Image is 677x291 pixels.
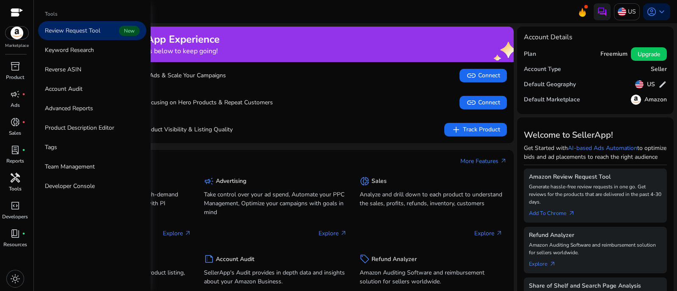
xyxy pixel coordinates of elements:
p: Take control over your ad spend, Automate your PPC Management, Optimize your campaigns with goals... [204,190,347,217]
h5: Amazon Review Request Tool [529,174,662,181]
span: link [466,71,476,81]
p: SellerApp's Audit provides in depth data and insights about your Amazon Business. [204,268,347,286]
span: arrow_outward [184,230,191,237]
span: arrow_outward [500,158,507,164]
p: Team Management [45,162,95,171]
h5: Default Marketplace [524,96,580,103]
span: link [466,98,476,108]
span: add [451,125,461,135]
p: Reverse ASIN [45,65,81,74]
p: Marketplace [5,43,29,49]
h3: Welcome to SellerApp! [524,130,667,140]
span: donut_small [10,117,20,127]
button: linkConnect [460,69,507,82]
span: edit [658,80,667,89]
p: Explore [163,229,191,238]
h4: Account Details [524,33,572,41]
p: Product Description Editor [45,123,114,132]
p: Sales [9,129,21,137]
h5: Share of Shelf and Search Page Analysis [529,283,662,290]
a: More Featuresarrow_outward [460,157,507,166]
span: arrow_outward [568,210,575,217]
span: arrow_outward [549,261,556,267]
p: Ads [11,101,20,109]
span: lab_profile [10,145,20,155]
span: light_mode [10,274,20,284]
p: Tags [45,143,57,152]
a: Explorearrow_outward [529,256,563,268]
p: Review Request Tool [45,26,100,35]
img: amazon.svg [6,27,28,39]
span: campaign [204,176,214,186]
p: Analyze and drill down to each product to understand the sales, profits, refunds, inventory, cust... [360,190,503,208]
span: sell [360,254,370,264]
h5: Account Audit [216,256,254,263]
span: arrow_outward [340,230,347,237]
span: summarize [204,254,214,264]
span: inventory_2 [10,61,20,71]
h5: Amazon [644,96,667,103]
span: fiber_manual_record [22,148,25,152]
h5: Seller [651,66,667,73]
span: fiber_manual_record [22,92,25,96]
h5: Account Type [524,66,561,73]
span: donut_small [360,176,370,186]
p: Keyword Research [45,46,94,54]
a: Add To Chrome [529,206,582,218]
h5: Sales [372,178,387,185]
span: Upgrade [638,50,660,59]
p: Reports [6,157,24,165]
button: linkConnect [460,96,507,109]
span: keyboard_arrow_down [657,7,667,17]
span: account_circle [647,7,657,17]
span: Connect [466,71,500,81]
h5: Freemium [600,51,627,58]
p: Explore [474,229,503,238]
p: Developer Console [45,182,95,190]
p: Tools [9,185,22,193]
span: code_blocks [10,201,20,211]
p: Product [6,73,24,81]
h5: Refund Analyzer [372,256,417,263]
img: amazon.svg [631,95,641,105]
h5: Plan [524,51,536,58]
button: addTrack Product [444,123,507,136]
p: Amazon Auditing Software and reimbursement solution for sellers worldwide. [360,268,503,286]
span: handyman [10,173,20,183]
p: US [628,4,636,19]
span: arrow_outward [496,230,503,237]
span: New [119,26,140,36]
button: Upgrade [631,47,667,61]
p: Developers [2,213,28,220]
h5: US [647,81,655,88]
img: us.svg [618,8,626,16]
p: Tools [45,10,58,18]
p: Account Audit [45,84,83,93]
span: book_4 [10,228,20,239]
span: campaign [10,89,20,99]
p: Generate hassle-free review requests in one go. Get reviews for the products that are delivered i... [529,183,662,206]
span: fiber_manual_record [22,120,25,124]
p: Boost Sales by Focusing on Hero Products & Repeat Customers [59,98,273,107]
p: Resources [3,241,27,248]
p: Advanced Reports [45,104,93,113]
span: Connect [466,98,500,108]
span: Track Product [451,125,500,135]
span: fiber_manual_record [22,232,25,235]
h5: Advertising [216,178,246,185]
a: AI-based Ads Automation [568,144,637,152]
h5: Default Geography [524,81,576,88]
h5: Refund Analyzer [529,232,662,239]
p: Amazon Auditing Software and reimbursement solution for sellers worldwide. [529,241,662,256]
p: Get Started with to optimize bids and ad placements to reach the right audience [524,144,667,161]
p: Explore [319,229,347,238]
img: us.svg [635,80,644,89]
